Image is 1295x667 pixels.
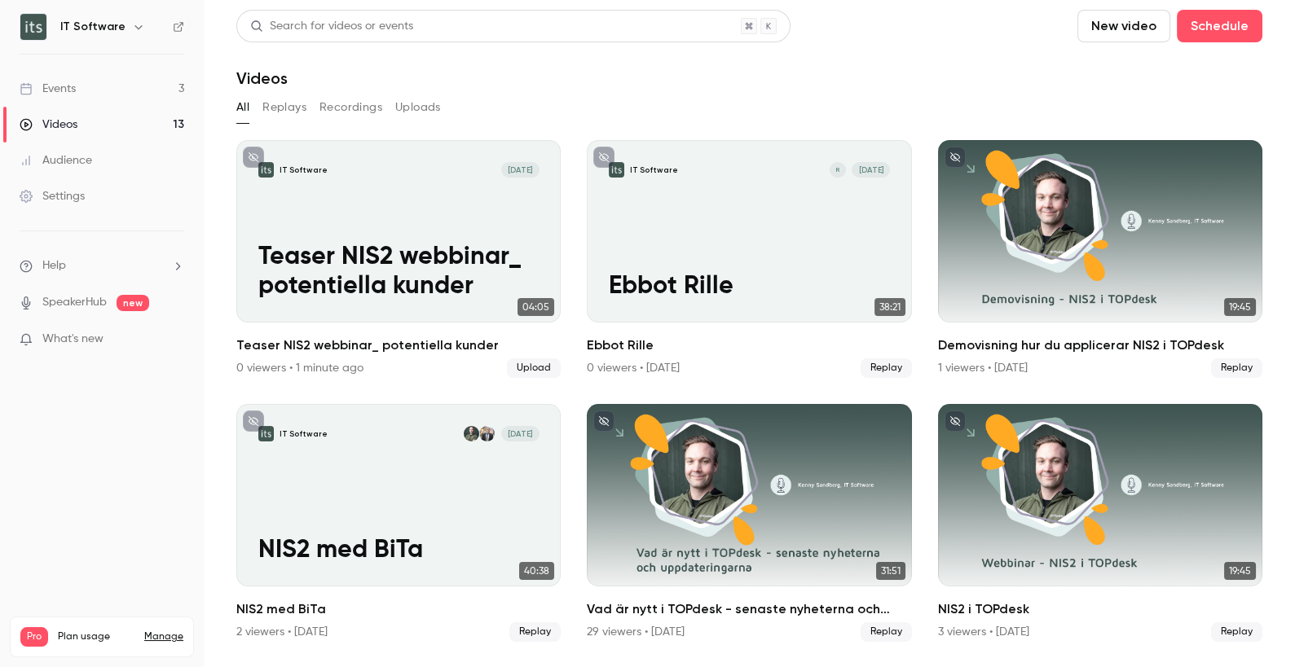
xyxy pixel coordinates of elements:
[236,140,561,378] a: Teaser NIS2 webbinar_ potentiella kunderIT Software[DATE]Teaser NIS2 webbinar_ potentiella kunder...
[593,410,614,432] button: unpublished
[1077,10,1170,42] button: New video
[945,410,966,432] button: unpublished
[501,426,540,442] span: [DATE]
[1211,622,1262,642] span: Replay
[874,298,905,316] span: 38:21
[243,410,264,432] button: unpublished
[20,81,76,97] div: Events
[938,360,1028,376] div: 1 viewers • [DATE]
[258,426,275,442] img: NIS2 med BiTa
[236,624,328,640] div: 2 viewers • [DATE]
[20,14,46,40] img: IT Software
[938,599,1262,619] h2: NIS2 i TOPdesk
[507,358,561,378] span: Upload
[876,562,905,580] span: 31:51
[1224,562,1256,580] span: 19:45
[280,165,328,175] p: IT Software
[258,536,540,565] p: NIS2 med BiTa
[236,404,561,642] li: NIS2 med BiTa
[464,426,480,442] img: Kenny Sandberg
[587,336,911,355] h2: Ebbot Rille
[262,94,306,121] button: Replays
[501,162,540,178] span: [DATE]
[60,19,126,35] h6: IT Software
[587,624,685,640] div: 29 viewers • [DATE]
[587,404,911,642] a: 31:51Vad är nytt i TOPdesk - senaste nyheterna och uppdateringarna29 viewers • [DATE]Replay
[1177,10,1262,42] button: Schedule
[1224,298,1256,316] span: 19:45
[42,257,66,274] span: Help
[938,404,1262,642] a: 19:45NIS2 i TOPdesk3 viewers • [DATE]Replay
[609,162,625,178] img: Ebbot Rille
[236,336,561,355] h2: Teaser NIS2 webbinar_ potentiella kunder
[20,257,184,274] li: help-dropdown-opener
[236,360,363,376] div: 0 viewers • 1 minute ago
[258,162,275,178] img: Teaser NIS2 webbinar_ potentiella kunder
[236,140,561,378] li: Teaser NIS2 webbinar_ potentiella kunder
[587,140,911,378] li: Ebbot Rille
[938,140,1262,378] li: Demovisning hur du applicerar NIS2 i TOPdesk
[236,10,1262,657] section: Videos
[519,562,554,580] span: 40:38
[938,140,1262,378] a: 19:45Demovisning hur du applicerar NIS2 i TOPdesk1 viewers • [DATE]Replay
[165,332,184,347] iframe: Noticeable Trigger
[319,94,382,121] button: Recordings
[395,94,441,121] button: Uploads
[509,622,561,642] span: Replay
[945,147,966,168] button: unpublished
[587,360,680,376] div: 0 viewers • [DATE]
[42,294,107,311] a: SpeakerHub
[243,147,264,168] button: unpublished
[58,630,134,643] span: Plan usage
[630,165,678,175] p: IT Software
[236,94,249,121] button: All
[20,116,77,133] div: Videos
[250,18,413,35] div: Search for videos or events
[236,68,288,88] h1: Videos
[587,404,911,642] li: Vad är nytt i TOPdesk - senaste nyheterna och uppdateringarna
[42,331,104,348] span: What's new
[861,622,912,642] span: Replay
[938,336,1262,355] h2: Demovisning hur du applicerar NIS2 i TOPdesk
[518,298,554,316] span: 04:05
[20,627,48,647] span: Pro
[852,162,890,178] span: [DATE]
[829,161,847,179] div: R
[593,147,614,168] button: unpublished
[938,404,1262,642] li: NIS2 i TOPdesk
[938,624,1029,640] div: 3 viewers • [DATE]
[587,140,911,378] a: Ebbot RilleIT SoftwareR[DATE]Ebbot Rille38:21Ebbot Rille0 viewers • [DATE]Replay
[20,188,85,204] div: Settings
[20,152,92,169] div: Audience
[479,426,496,442] img: Anders Brunberg
[280,428,328,439] p: IT Software
[236,404,561,642] a: NIS2 med BiTa IT SoftwareAnders BrunbergKenny Sandberg[DATE]NIS2 med BiTa40:38NIS2 med BiTa2 view...
[236,599,561,619] h2: NIS2 med BiTa
[117,295,149,311] span: new
[587,599,911,619] h2: Vad är nytt i TOPdesk - senaste nyheterna och uppdateringarna
[144,630,183,643] a: Manage
[861,358,912,378] span: Replay
[1211,358,1262,378] span: Replay
[258,243,540,301] p: Teaser NIS2 webbinar_ potentiella kunder
[609,272,890,301] p: Ebbot Rille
